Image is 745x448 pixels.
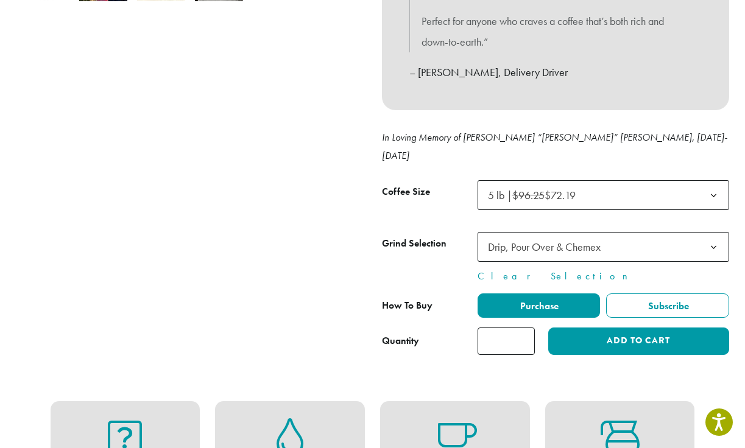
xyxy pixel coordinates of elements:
[483,235,613,259] span: Drip, Pour Over & Chemex
[548,327,729,355] button: Add to cart
[382,334,419,348] div: Quantity
[488,188,576,202] span: 5 lb | $72.19
[382,299,433,312] span: How To Buy
[483,183,588,207] span: 5 lb | $96.25 $72.19
[478,269,729,284] a: Clear Selection
[382,183,478,201] label: Coffee Size
[382,131,727,162] em: In Loving Memory of [PERSON_NAME] “[PERSON_NAME]” [PERSON_NAME], [DATE]-[DATE]
[382,235,478,253] label: Grind Selection
[518,299,559,312] span: Purchase
[478,232,729,262] span: Drip, Pour Over & Chemex
[422,11,690,52] p: Perfect for anyone who craves a coffee that’s both rich and down-to-earth.”
[488,240,601,254] span: Drip, Pour Over & Chemex
[512,188,545,202] del: $96.25
[478,327,535,355] input: Product quantity
[478,180,729,210] span: 5 lb | $96.25 $72.19
[646,299,689,312] span: Subscribe
[409,62,702,83] p: – [PERSON_NAME], Delivery Driver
